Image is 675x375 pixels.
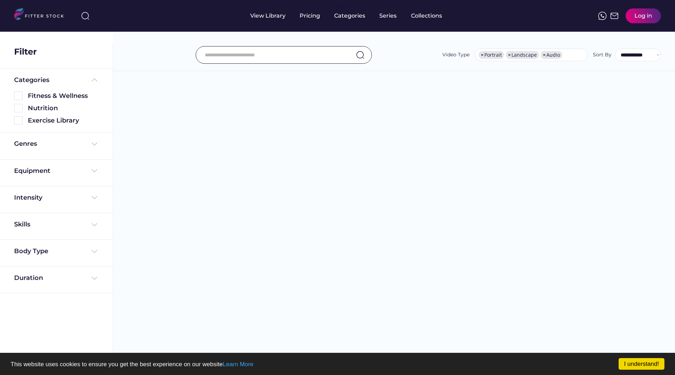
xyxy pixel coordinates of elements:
div: Nutrition [28,104,99,113]
img: Frame%20%284%29.svg [90,247,99,256]
div: View Library [250,12,286,20]
div: Exercise Library [28,116,99,125]
div: Video Type [442,51,470,58]
div: Log in [634,12,652,20]
span: × [543,52,546,57]
img: LOGO.svg [14,8,70,22]
div: Categories [334,12,365,20]
img: Frame%20%284%29.svg [90,167,99,175]
img: Frame%20%284%29.svg [90,274,99,282]
div: Intensity [14,193,42,202]
img: search-normal%203.svg [81,12,90,20]
a: I understand! [619,358,664,370]
li: Landscape [506,51,539,59]
li: Portrait [479,51,504,59]
img: Frame%20%284%29.svg [90,193,99,202]
a: Learn More [223,361,253,368]
img: search-normal.svg [356,51,364,59]
span: × [508,52,511,57]
div: Collections [411,12,442,20]
div: Categories [14,76,49,85]
div: fvck [334,4,343,11]
img: Frame%20%285%29.svg [90,76,99,84]
img: Frame%20%284%29.svg [90,220,99,229]
img: meteor-icons_whatsapp%20%281%29.svg [598,12,607,20]
div: Skills [14,220,32,229]
img: Rectangle%205126.svg [14,92,23,100]
div: Duration [14,274,43,282]
div: Pricing [300,12,320,20]
li: Audio [541,51,562,59]
div: Equipment [14,167,50,175]
span: × [481,52,484,57]
div: Sort By [593,51,612,58]
img: Rectangle%205126.svg [14,116,23,125]
div: Genres [14,139,37,148]
div: Body Type [14,247,48,256]
p: This website uses cookies to ensure you get the best experience on our website [11,361,664,367]
div: Series [379,12,397,20]
img: Frame%20%284%29.svg [90,140,99,148]
img: Frame%2051.svg [610,12,619,20]
div: Filter [14,46,37,58]
img: Rectangle%205126.svg [14,104,23,112]
div: Fitness & Wellness [28,92,99,100]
